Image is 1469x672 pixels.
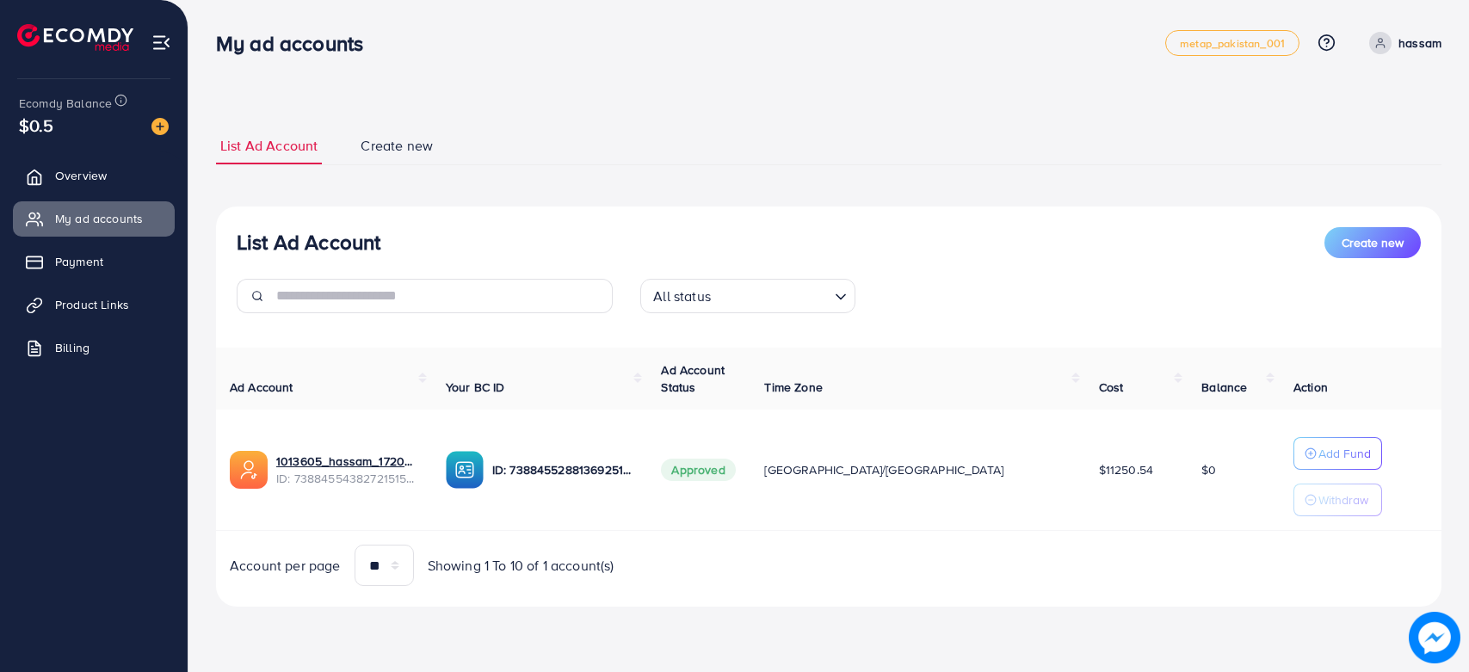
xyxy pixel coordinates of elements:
a: 1013605_hassam_1720258849996 [276,453,418,470]
a: Payment [13,244,175,279]
span: Cost [1099,379,1124,396]
span: Approved [661,459,735,481]
img: image [151,118,169,135]
span: Action [1293,379,1328,396]
button: Add Fund [1293,437,1382,470]
div: <span class='underline'>1013605_hassam_1720258849996</span></br>7388455438272151568 [276,453,418,488]
a: Billing [13,330,175,365]
span: Create new [361,136,433,156]
img: ic-ba-acc.ded83a64.svg [446,451,484,489]
span: $0.5 [19,113,54,138]
h3: My ad accounts [216,31,377,56]
span: Product Links [55,296,129,313]
span: Payment [55,253,103,270]
span: [GEOGRAPHIC_DATA]/[GEOGRAPHIC_DATA] [764,461,1003,478]
a: Product Links [13,287,175,322]
div: Search for option [640,279,855,313]
span: My ad accounts [55,210,143,227]
span: Ecomdy Balance [19,95,112,112]
span: Ad Account Status [661,361,725,396]
span: ID: 7388455438272151568 [276,470,418,487]
h3: List Ad Account [237,230,380,255]
img: image [1409,612,1460,663]
button: Create new [1324,227,1421,258]
button: Withdraw [1293,484,1382,516]
p: Add Fund [1318,443,1371,464]
span: Time Zone [764,379,822,396]
span: All status [650,284,714,309]
span: Overview [55,167,107,184]
p: Withdraw [1318,490,1368,510]
span: metap_pakistan_001 [1180,38,1285,49]
img: ic-ads-acc.e4c84228.svg [230,451,268,489]
span: $11250.54 [1099,461,1153,478]
span: List Ad Account [220,136,318,156]
a: Overview [13,158,175,193]
p: ID: 7388455288136925185 [492,459,634,480]
a: hassam [1362,32,1441,54]
span: Account per page [230,556,341,576]
span: $0 [1201,461,1216,478]
span: Showing 1 To 10 of 1 account(s) [428,556,614,576]
p: hassam [1398,33,1441,53]
span: Balance [1201,379,1247,396]
img: logo [17,24,133,51]
input: Search for option [716,281,828,309]
span: Your BC ID [446,379,505,396]
span: Create new [1342,234,1404,251]
span: Billing [55,339,89,356]
img: menu [151,33,171,52]
a: My ad accounts [13,201,175,236]
span: Ad Account [230,379,293,396]
a: metap_pakistan_001 [1165,30,1299,56]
